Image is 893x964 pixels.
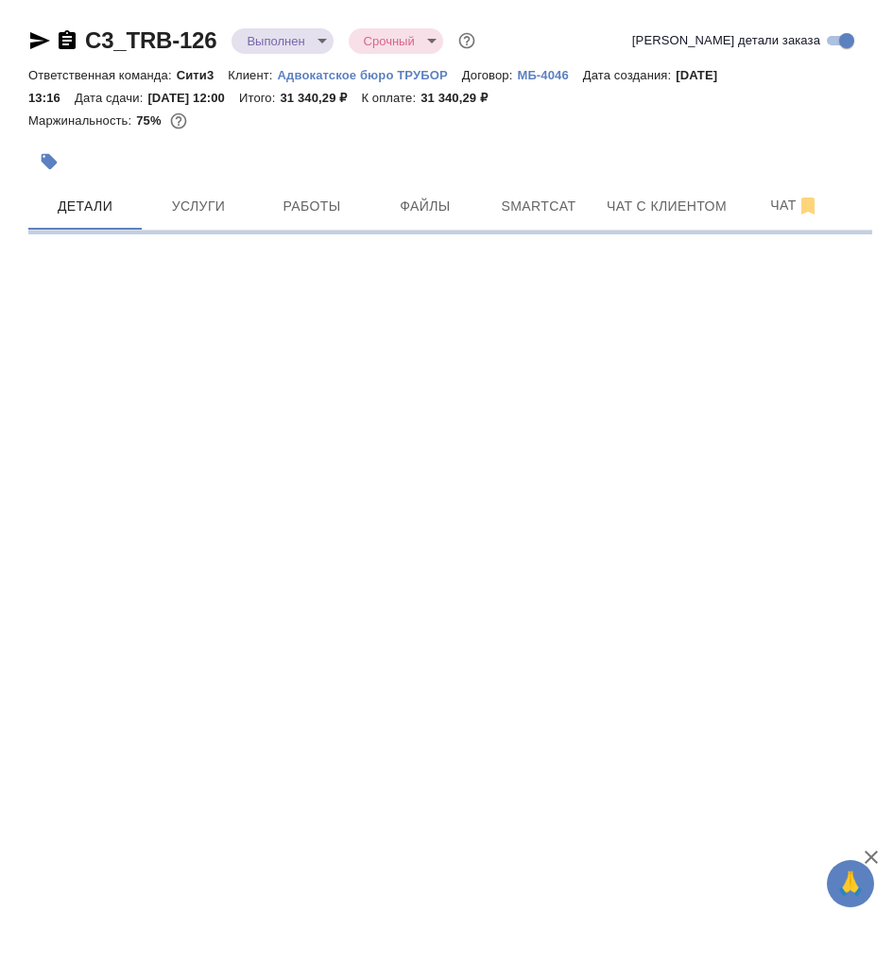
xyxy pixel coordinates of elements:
div: Выполнен [349,28,443,54]
a: C3_TRB-126 [85,27,216,53]
p: Сити3 [177,68,229,82]
button: Выполнен [241,33,310,49]
p: Маржинальность: [28,113,136,128]
p: Адвокатское бюро ТРУБОР [278,68,462,82]
p: [DATE] 12:00 [147,91,239,105]
p: МБ-4046 [517,68,582,82]
div: Выполнен [232,28,333,54]
p: К оплате: [361,91,421,105]
span: 🙏 [834,864,867,904]
button: Срочный [358,33,421,49]
p: 31 340,29 ₽ [421,91,502,105]
span: Детали [40,195,130,218]
span: Работы [266,195,357,218]
button: Скопировать ссылку для ЯМессенджера [28,29,51,52]
button: Добавить тэг [28,141,70,182]
a: МБ-4046 [517,66,582,82]
p: 75% [136,113,165,128]
p: Дата сдачи: [75,91,147,105]
p: Договор: [462,68,518,82]
p: Клиент: [228,68,277,82]
button: 6549.35 RUB; [166,109,191,133]
span: Файлы [380,195,471,218]
span: Чат с клиентом [607,195,727,218]
svg: Отписаться [797,195,819,217]
span: [PERSON_NAME] детали заказа [632,31,820,50]
p: Дата создания: [583,68,676,82]
span: Smartcat [493,195,584,218]
span: Чат [749,194,840,217]
button: Скопировать ссылку [56,29,78,52]
p: 31 340,29 ₽ [280,91,361,105]
button: 🙏 [827,860,874,907]
p: Итого: [239,91,280,105]
button: Доп статусы указывают на важность/срочность заказа [455,28,479,53]
span: Услуги [153,195,244,218]
p: Ответственная команда: [28,68,177,82]
a: Адвокатское бюро ТРУБОР [278,66,462,82]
